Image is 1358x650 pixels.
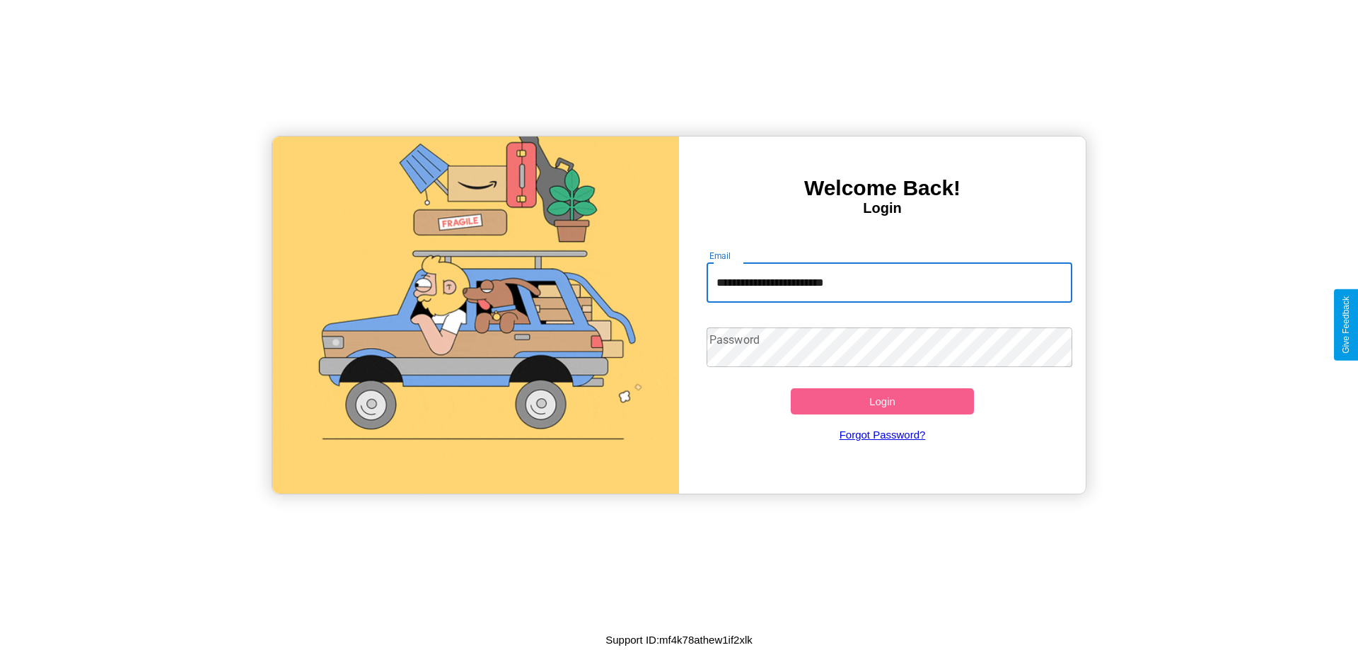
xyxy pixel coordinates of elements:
[791,388,974,414] button: Login
[700,414,1066,455] a: Forgot Password?
[272,137,679,494] img: gif
[1341,296,1351,354] div: Give Feedback
[709,250,731,262] label: Email
[605,630,753,649] p: Support ID: mf4k78athew1if2xlk
[679,200,1086,216] h4: Login
[679,176,1086,200] h3: Welcome Back!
